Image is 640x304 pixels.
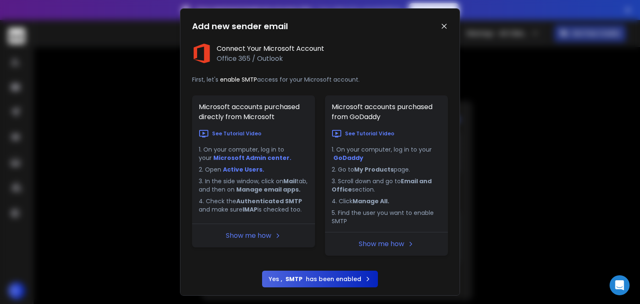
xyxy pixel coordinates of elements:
[262,271,378,287] button: Yes ,SMTPhas been enabled
[192,75,448,84] p: First, let's access for your Microsoft account.
[236,185,300,194] b: Manage email apps.
[345,130,394,137] p: See Tutorial Video
[332,177,441,194] li: 3. Scroll down and go to section.
[212,130,261,137] p: See Tutorial Video
[217,54,324,64] p: Office 365 / Outlook
[332,145,441,162] li: 1. On your computer, log in to your
[333,154,363,162] a: GoDaddy
[192,95,315,129] h1: Microsoft accounts purchased directly from Microsoft
[199,177,308,194] li: 3. In the side window, click on tab, and then on
[236,197,302,205] b: Authenticated SMTP
[332,197,441,205] li: 4. Click
[332,209,441,225] li: 5. Find the user you want to enable SMTP
[610,275,630,295] div: Open Intercom Messenger
[359,239,404,249] a: Show me how
[220,75,257,84] span: enable SMTP
[199,197,308,214] li: 4. Check the and make sure is checked too.
[242,205,257,214] b: IMAP
[199,165,308,174] li: 2. Open
[352,197,389,205] b: Manage All.
[285,275,302,283] b: SMTP
[217,44,324,54] h1: Connect Your Microsoft Account
[213,154,291,162] a: Microsoft Admin center.
[199,145,308,162] li: 1. On your computer, log in to your
[325,95,448,129] h1: Microsoft accounts purchased from GoDaddy
[283,177,296,185] b: Mail
[332,165,441,174] li: 2. Go to page.
[192,20,288,32] h1: Add new sender email
[226,231,271,240] a: Show me how
[223,165,264,174] a: Active Users.
[332,177,433,194] b: Email and Office
[354,165,394,174] b: My Products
